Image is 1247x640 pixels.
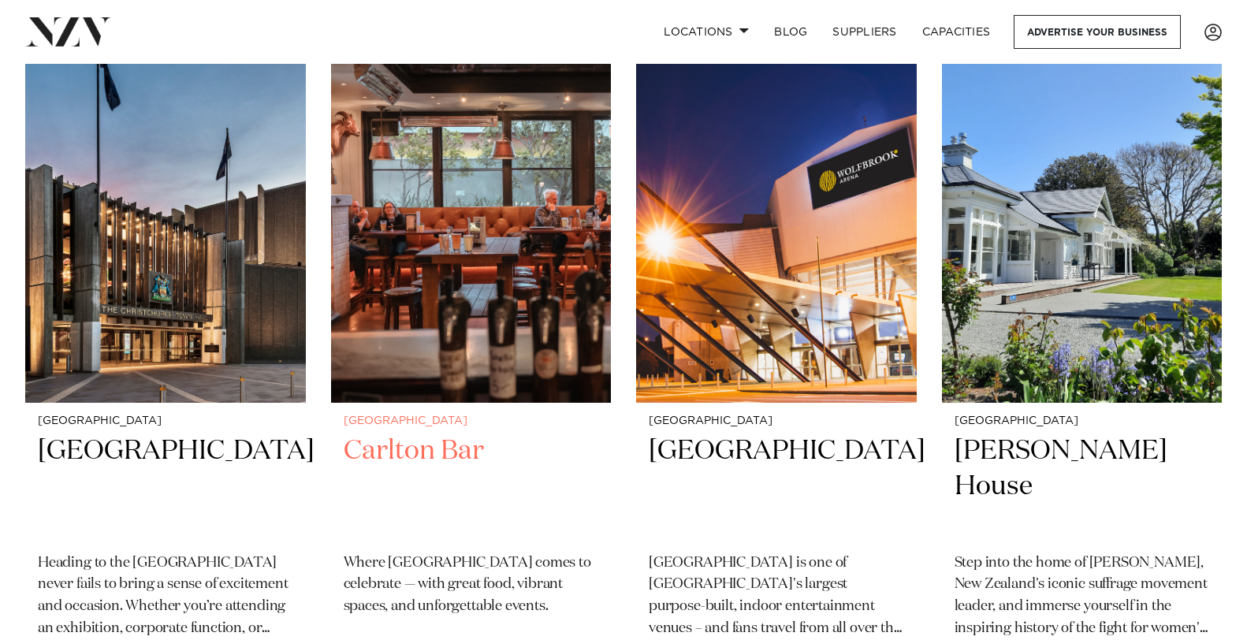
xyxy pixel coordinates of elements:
[955,433,1210,540] h2: [PERSON_NAME] House
[955,415,1210,427] small: [GEOGRAPHIC_DATA]
[344,553,599,619] p: Where [GEOGRAPHIC_DATA] comes to celebrate — with great food, vibrant spaces, and unforgettable e...
[25,17,111,46] img: nzv-logo.png
[910,15,1003,49] a: Capacities
[649,415,904,427] small: [GEOGRAPHIC_DATA]
[38,415,293,427] small: [GEOGRAPHIC_DATA]
[651,15,761,49] a: Locations
[25,27,306,403] img: Entrance to Christchurch Town Hall
[1014,15,1181,49] a: Advertise your business
[761,15,820,49] a: BLOG
[344,415,599,427] small: [GEOGRAPHIC_DATA]
[820,15,909,49] a: SUPPLIERS
[649,433,904,540] h2: [GEOGRAPHIC_DATA]
[344,433,599,540] h2: Carlton Bar
[38,433,293,540] h2: [GEOGRAPHIC_DATA]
